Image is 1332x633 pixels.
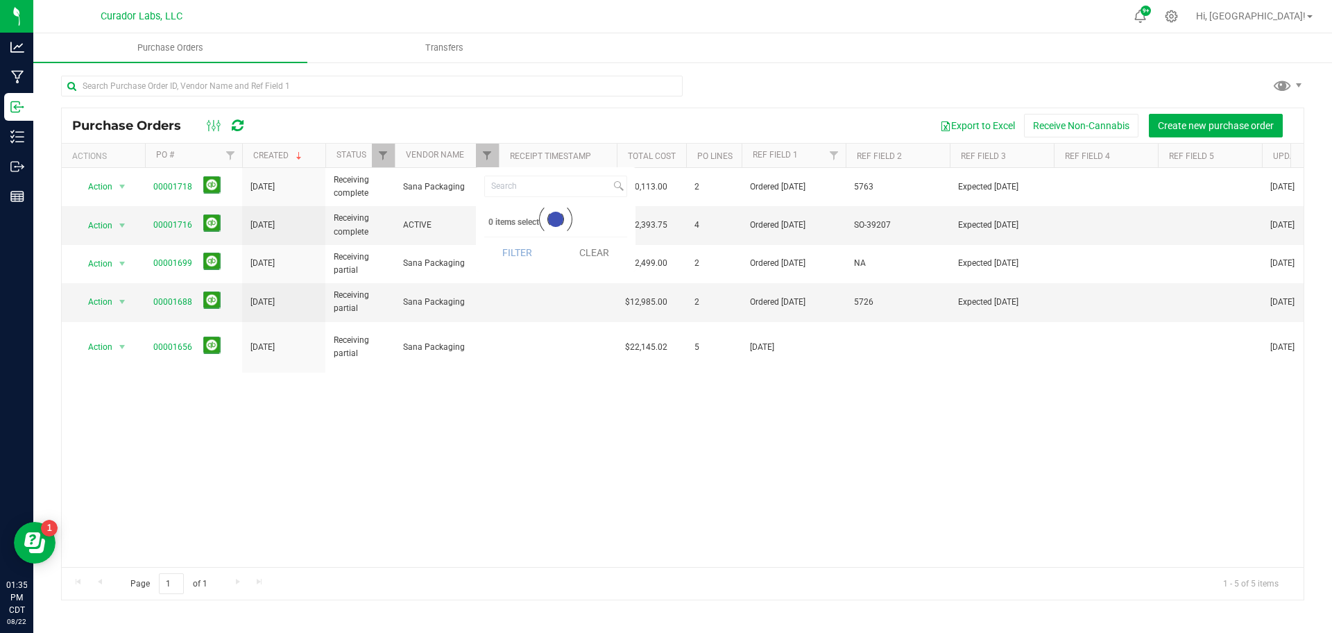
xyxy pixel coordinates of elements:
[10,130,24,144] inline-svg: Inventory
[1143,8,1149,14] span: 9+
[1273,151,1310,161] a: Updated
[697,151,733,161] a: PO Lines
[6,616,27,627] p: 08/22
[403,296,490,309] span: Sana Packaging
[114,337,131,357] span: select
[10,189,24,203] inline-svg: Reports
[1270,219,1295,232] span: [DATE]
[750,219,837,232] span: Ordered [DATE]
[1163,10,1180,23] div: Manage settings
[628,151,676,161] a: Total Cost
[1212,573,1290,594] span: 1 - 5 of 5 items
[153,182,192,192] a: 00001718
[961,151,1006,161] a: Ref Field 3
[823,144,846,167] a: Filter
[10,160,24,174] inline-svg: Outbound
[625,296,667,309] span: $12,985.00
[250,180,275,194] span: [DATE]
[403,219,490,232] span: ACTIVE
[61,76,683,96] input: Search Purchase Order ID, Vendor Name and Ref Field 1
[1270,341,1295,354] span: [DATE]
[336,150,366,160] a: Status
[750,341,837,354] span: [DATE]
[153,342,192,352] a: 00001656
[10,100,24,114] inline-svg: Inbound
[10,40,24,54] inline-svg: Analytics
[1169,151,1214,161] a: Ref Field 5
[1196,10,1306,22] span: Hi, [GEOGRAPHIC_DATA]!
[334,251,386,277] span: Receiving partial
[159,573,184,595] input: 1
[10,70,24,84] inline-svg: Manufacturing
[403,257,490,270] span: Sana Packaging
[101,10,182,22] span: Curador Labs, LLC
[6,579,27,616] p: 01:35 PM CDT
[14,522,55,564] iframe: Resource center
[114,254,131,273] span: select
[625,257,667,270] span: $12,499.00
[1270,296,1295,309] span: [DATE]
[854,219,941,232] span: SO-39207
[406,150,464,160] a: Vendor Name
[1149,114,1283,137] button: Create new purchase order
[694,180,733,194] span: 2
[694,296,733,309] span: 2
[750,257,837,270] span: Ordered [DATE]
[156,150,174,160] a: PO #
[1024,114,1138,137] button: Receive Non-Cannabis
[76,337,113,357] span: Action
[750,296,837,309] span: Ordered [DATE]
[372,144,395,167] a: Filter
[33,33,307,62] a: Purchase Orders
[625,341,667,354] span: $22,145.02
[114,292,131,312] span: select
[250,219,275,232] span: [DATE]
[114,177,131,196] span: select
[750,180,837,194] span: Ordered [DATE]
[153,258,192,268] a: 00001699
[119,573,219,595] span: Page of 1
[253,151,305,160] a: Created
[854,296,941,309] span: 5726
[958,296,1045,309] span: Expected [DATE]
[1270,257,1295,270] span: [DATE]
[334,174,386,200] span: Receiving complete
[153,297,192,307] a: 00001688
[334,289,386,315] span: Receiving partial
[41,520,58,537] iframe: Resource center unread badge
[931,114,1024,137] button: Export to Excel
[76,177,113,196] span: Action
[958,257,1045,270] span: Expected [DATE]
[403,341,490,354] span: Sana Packaging
[76,254,113,273] span: Action
[1270,180,1295,194] span: [DATE]
[153,220,192,230] a: 00001716
[403,180,490,194] span: Sana Packaging
[334,212,386,238] span: Receiving complete
[72,151,139,161] div: Actions
[510,151,591,161] a: Receipt Timestamp
[854,180,941,194] span: 5763
[76,292,113,312] span: Action
[694,219,733,232] span: 4
[625,180,667,194] span: $10,113.00
[753,150,798,160] a: Ref Field 1
[958,219,1045,232] span: Expected [DATE]
[119,42,222,54] span: Purchase Orders
[76,216,113,235] span: Action
[958,180,1045,194] span: Expected [DATE]
[854,257,941,270] span: NA
[250,296,275,309] span: [DATE]
[219,144,242,167] a: Filter
[72,118,195,133] span: Purchase Orders
[476,144,499,167] a: Filter
[694,341,733,354] span: 5
[625,219,667,232] span: $42,393.75
[334,334,386,360] span: Receiving partial
[694,257,733,270] span: 2
[250,257,275,270] span: [DATE]
[307,33,581,62] a: Transfers
[1065,151,1110,161] a: Ref Field 4
[1158,120,1274,131] span: Create new purchase order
